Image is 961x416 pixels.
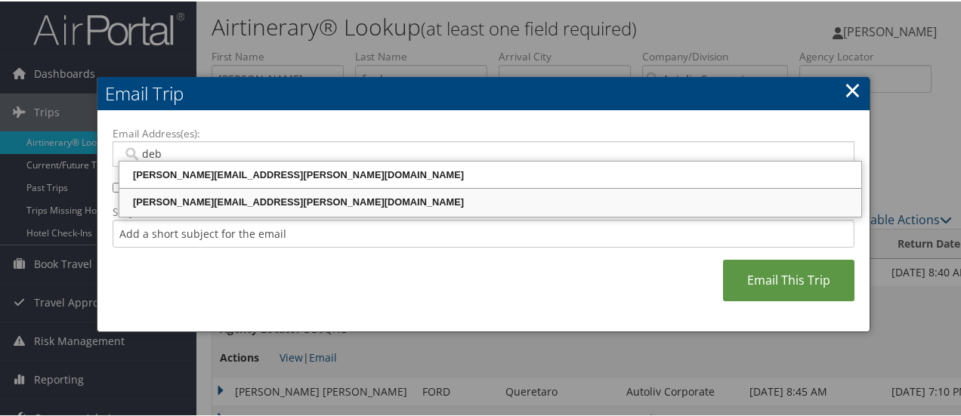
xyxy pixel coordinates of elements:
input: Add a short subject for the email [113,218,854,246]
div: [PERSON_NAME][EMAIL_ADDRESS][PERSON_NAME][DOMAIN_NAME] [122,166,859,181]
a: × [844,73,861,103]
label: Subject: [113,203,854,218]
div: [PERSON_NAME][EMAIL_ADDRESS][PERSON_NAME][DOMAIN_NAME] [122,193,859,208]
a: Email This Trip [723,258,854,300]
label: Email Address(es): [113,125,854,140]
h2: Email Trip [97,75,870,109]
input: Email address (Separate multiple email addresses with commas) [122,145,845,160]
